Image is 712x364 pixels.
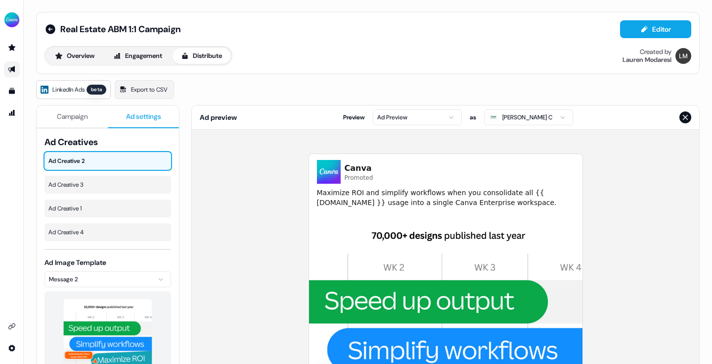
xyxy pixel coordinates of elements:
[87,85,106,95] div: beta
[44,136,171,148] span: Ad Creatives
[620,25,691,36] a: Editor
[345,174,373,182] span: Promoted
[36,80,111,99] a: LinkedIn Adsbeta
[48,156,167,166] span: Ad Creative 2
[126,111,161,121] span: Ad settings
[48,180,167,190] span: Ad Creative 3
[317,188,575,208] span: Maximize ROI and simplify workflows when you consolidate all {{ [DOMAIN_NAME] }} usage into a sin...
[115,80,174,99] a: Export to CSV
[46,48,103,64] button: Overview
[173,48,230,64] button: Distribute
[105,48,171,64] button: Engagement
[675,48,691,64] img: Lauren
[470,112,476,122] span: as
[4,83,20,99] a: Go to templates
[4,61,20,77] a: Go to outbound experience
[345,162,373,174] span: Canva
[200,112,237,122] span: Ad preview
[131,85,168,95] span: Export to CSV
[4,318,20,334] a: Go to integrations
[620,20,691,38] button: Editor
[623,56,671,64] div: Lauren Modaresi
[4,340,20,356] a: Go to integrations
[4,40,20,55] a: Go to prospects
[343,112,365,122] span: Preview
[44,258,106,267] label: Ad Image Template
[57,111,88,121] span: Campaign
[60,23,180,35] span: Real Estate ABM 1:1 Campaign
[52,85,85,95] span: LinkedIn Ads
[640,48,671,56] div: Created by
[4,105,20,121] a: Go to attribution
[679,111,691,123] button: Close preview
[48,227,167,237] span: Ad Creative 4
[48,204,167,213] span: Ad Creative 1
